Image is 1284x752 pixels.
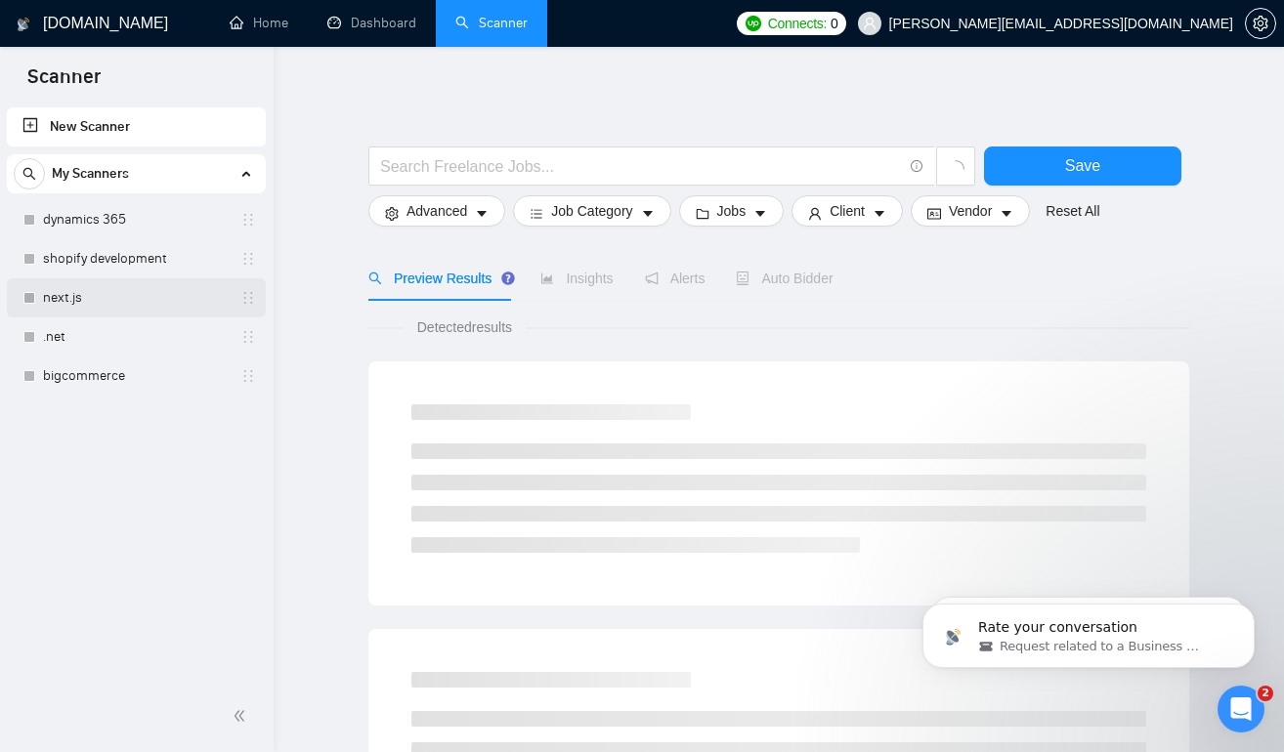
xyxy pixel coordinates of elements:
span: Connects: [768,13,827,34]
span: caret-down [1000,206,1013,221]
span: Client [830,200,865,222]
a: next.js [43,278,229,317]
span: 2 [1258,686,1273,701]
iframe: Intercom notifications message [893,563,1284,699]
span: holder [240,368,256,384]
span: user [808,206,822,221]
span: Job Category [551,200,632,222]
span: folder [696,206,709,221]
button: barsJob Categorycaret-down [513,195,670,227]
span: Save [1065,153,1100,178]
span: Alerts [645,271,706,286]
button: search [14,158,45,189]
span: idcard [927,206,941,221]
img: logo [17,9,30,40]
a: bigcommerce [43,356,229,396]
a: shopify development [43,239,229,278]
span: setting [385,206,399,221]
span: holder [240,212,256,228]
a: .net [43,317,229,356]
button: idcardVendorcaret-down [911,195,1030,227]
span: holder [240,290,256,306]
span: user [863,17,877,30]
span: area-chart [540,272,554,285]
span: My Scanners [52,154,129,193]
div: Tooltip anchor [499,270,517,287]
a: dashboardDashboard [327,15,416,31]
span: caret-down [641,206,655,221]
span: 0 [831,13,838,34]
li: My Scanners [7,154,266,396]
span: holder [240,329,256,345]
span: caret-down [753,206,767,221]
img: upwork-logo.png [746,16,761,31]
a: setting [1245,16,1276,31]
span: bars [530,206,543,221]
a: dynamics 365 [43,200,229,239]
span: Advanced [407,200,467,222]
span: search [368,272,382,285]
span: robot [736,272,749,285]
li: New Scanner [7,107,266,146]
span: holder [240,251,256,267]
span: Vendor [949,200,992,222]
span: Scanner [12,63,116,104]
span: caret-down [475,206,489,221]
button: folderJobscaret-down [679,195,785,227]
span: Jobs [717,200,747,222]
a: Reset All [1046,200,1099,222]
span: loading [947,160,964,178]
span: Detected results [404,316,526,338]
a: New Scanner [22,107,250,146]
a: searchScanner [455,15,528,31]
span: search [15,167,44,181]
button: setting [1245,8,1276,39]
span: setting [1246,16,1275,31]
button: settingAdvancedcaret-down [368,195,505,227]
span: Insights [540,271,613,286]
span: double-left [233,706,252,726]
iframe: Intercom live chat [1218,686,1264,732]
input: Search Freelance Jobs... [380,154,902,179]
button: userClientcaret-down [792,195,903,227]
button: Save [984,146,1181,186]
span: notification [645,272,659,285]
a: homeHome [230,15,288,31]
span: info-circle [911,160,923,173]
span: Auto Bidder [736,271,833,286]
span: Preview Results [368,271,509,286]
span: caret-down [873,206,886,221]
